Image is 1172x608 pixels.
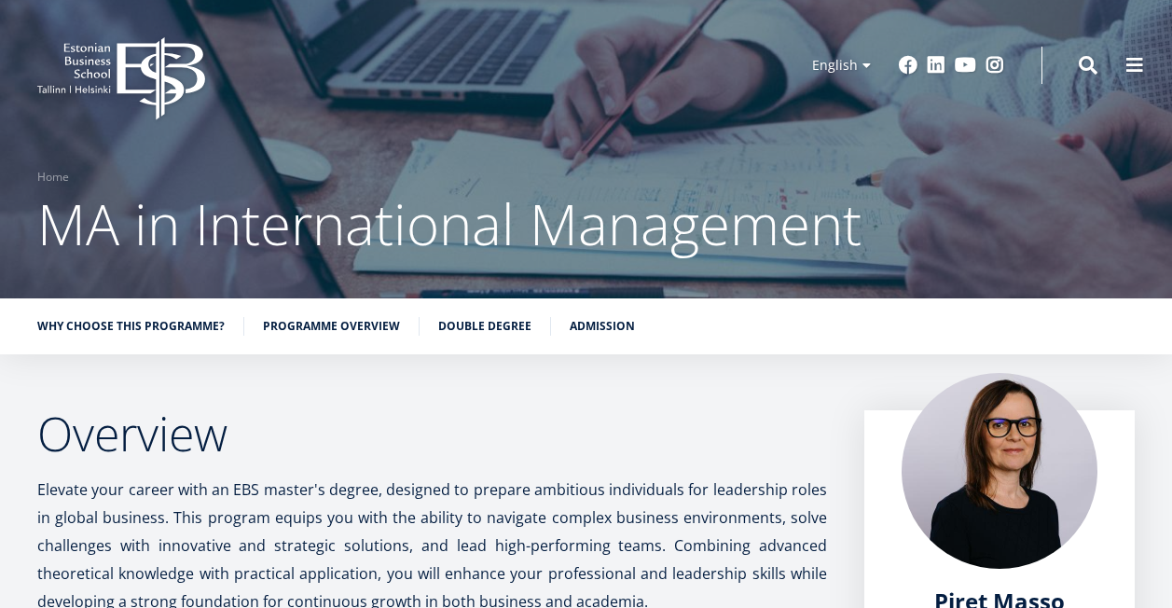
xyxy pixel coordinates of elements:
a: Facebook [899,56,917,75]
h2: Overview [37,410,827,457]
a: Home [37,168,69,187]
a: Double Degree [438,317,531,336]
img: Piret Masso [902,373,1097,569]
span: MA in International Management [37,186,862,262]
a: Instagram [986,56,1004,75]
a: Programme overview [263,317,400,336]
a: Admission [570,317,635,336]
a: Why choose this programme? [37,317,225,336]
a: Youtube [955,56,976,75]
a: Linkedin [927,56,945,75]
